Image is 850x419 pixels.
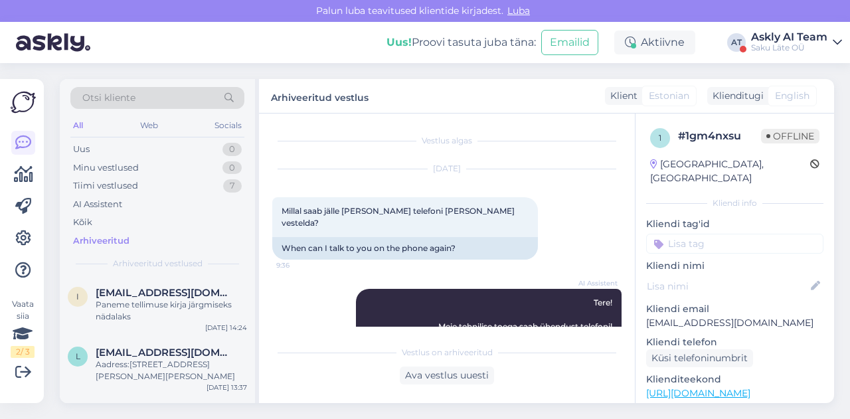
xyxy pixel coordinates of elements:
div: Aktiivne [614,31,695,54]
span: I [76,292,79,301]
div: Vaata siia [11,298,35,358]
div: Askly AI Team [751,32,827,42]
span: Millal saab jälle [PERSON_NAME] telefoni [PERSON_NAME] vestelda? [282,206,517,228]
p: [EMAIL_ADDRESS][DOMAIN_NAME] [646,316,823,330]
div: [GEOGRAPHIC_DATA], [GEOGRAPHIC_DATA] [650,157,810,185]
div: Kliendi info [646,197,823,209]
span: Arhiveeritud vestlused [113,258,203,270]
label: Arhiveeritud vestlus [271,87,369,105]
div: Web [137,117,161,134]
div: Küsi telefoninumbrit [646,349,753,367]
div: Proovi tasuta juba täna: [386,35,536,50]
div: AI Assistent [73,198,122,211]
div: Klient [605,89,637,103]
p: Kliendi telefon [646,335,823,349]
div: Saku Läte OÜ [751,42,827,53]
div: 7 [223,179,242,193]
div: When can I talk to you on the phone again? [272,237,538,260]
div: Uus [73,143,90,156]
p: Kliendi nimi [646,259,823,273]
span: 1 [659,133,661,143]
div: Tiimi vestlused [73,179,138,193]
div: Klienditugi [707,89,764,103]
div: [DATE] 14:24 [205,323,247,333]
div: Ava vestlus uuesti [400,367,494,384]
img: Askly Logo [11,90,36,115]
div: Aadress:[STREET_ADDRESS][PERSON_NAME][PERSON_NAME] [96,359,247,382]
a: Askly AI TeamSaku Läte OÜ [751,32,842,53]
div: Kõik [73,216,92,229]
div: 2 / 3 [11,346,35,358]
div: AT [727,33,746,52]
button: Emailid [541,30,598,55]
input: Lisa nimi [647,279,808,293]
div: [DATE] 13:37 [207,382,247,392]
div: 0 [222,161,242,175]
span: Otsi kliente [82,91,135,105]
div: Arhiveeritud [73,234,129,248]
div: Socials [212,117,244,134]
div: # 1gm4nxsu [678,128,761,144]
span: Infonellipak@gmail.com [96,287,234,299]
span: Vestlus on arhiveeritud [402,347,493,359]
span: Offline [761,129,819,143]
div: Vestlus algas [272,135,622,147]
span: Laurisusi1@gmail.com [96,347,234,359]
p: Klienditeekond [646,373,823,386]
span: English [775,89,809,103]
div: Paneme tellimuse kirja järgmiseks nädalaks [96,299,247,323]
div: [DATE] [272,163,622,175]
b: Uus! [386,36,412,48]
span: 9:36 [276,260,326,270]
div: 0 [222,143,242,156]
input: Lisa tag [646,234,823,254]
span: L [76,351,80,361]
span: Luba [503,5,534,17]
span: AI Assistent [568,278,618,288]
div: Minu vestlused [73,161,139,175]
p: Kliendi email [646,302,823,316]
a: [URL][DOMAIN_NAME] [646,387,750,399]
div: All [70,117,86,134]
p: Kliendi tag'id [646,217,823,231]
span: Estonian [649,89,689,103]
